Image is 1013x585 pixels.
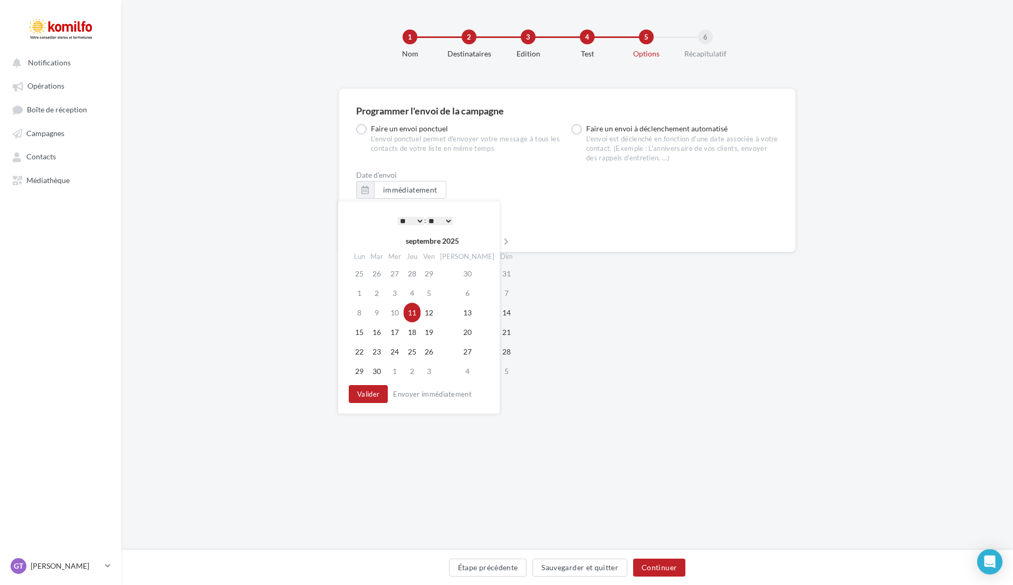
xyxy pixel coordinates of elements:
td: 1 [386,361,404,381]
td: 22 [351,342,368,361]
td: 25 [404,342,421,361]
a: Gt [PERSON_NAME] [8,556,113,576]
p: [PERSON_NAME] [31,561,101,571]
span: Opérations [27,82,64,91]
button: Valider [349,385,388,403]
td: 31 [497,264,515,283]
span: Boîte de réception [27,105,87,114]
td: 16 [368,322,386,342]
a: Médiathèque [6,170,115,189]
div: Programmer l'envoi de la campagne [356,106,778,116]
td: 6 [437,283,497,303]
td: 28 [497,342,515,361]
td: 29 [421,264,437,283]
span: Médiathèque [26,176,70,185]
td: 27 [386,264,404,283]
button: Envoyer immédiatement [389,388,476,400]
th: Dim [497,249,515,264]
td: 14 [497,303,515,322]
td: 20 [437,322,497,342]
button: Étape précédente [449,559,527,577]
div: 3 [521,30,536,44]
a: Campagnes [6,123,115,142]
a: Contacts [6,147,115,166]
span: Gt [14,561,23,571]
span: Notifications [28,58,71,67]
td: 29 [351,361,368,381]
div: Options [613,49,680,59]
div: Open Intercom Messenger [977,549,1002,574]
th: Ven [421,249,437,264]
td: 23 [368,342,386,361]
th: Mer [386,249,404,264]
div: L'envoi est déclenché en fonction d'une date associée à votre contact. (Exemple : L'anniversaire ... [586,135,778,163]
td: 3 [386,283,404,303]
div: Test [553,49,621,59]
td: 5 [497,361,515,381]
span: Campagnes [26,129,64,138]
td: 5 [421,283,437,303]
a: Opérations [6,76,115,95]
td: 27 [437,342,497,361]
td: 19 [421,322,437,342]
div: Nom [376,49,444,59]
button: immédiatement [374,181,446,199]
td: 30 [368,361,386,381]
div: 1 [403,30,417,44]
td: 3 [421,361,437,381]
div: 4 [580,30,595,44]
td: 13 [437,303,497,322]
td: 10 [386,303,404,322]
td: 2 [368,283,386,303]
td: 28 [404,264,421,283]
td: 18 [404,322,421,342]
button: Sauvegarder et quitter [532,559,627,577]
td: 15 [351,322,368,342]
td: 4 [404,283,421,303]
div: : [372,213,479,228]
div: 6 [698,30,713,44]
div: L'envoi ponctuel permet d'envoyer votre message à tous les contacts de votre liste en même temps [371,135,563,154]
button: Notifications [6,53,111,72]
div: 5 [639,30,654,44]
td: 26 [368,264,386,283]
th: Jeu [404,249,421,264]
td: 25 [351,264,368,283]
td: 21 [497,322,515,342]
div: Edition [494,49,562,59]
span: Contacts [26,152,56,161]
td: 17 [386,322,404,342]
th: Lun [351,249,368,264]
span: immédiatement [383,185,437,194]
td: 9 [368,303,386,322]
div: Destinataires [435,49,503,59]
td: 24 [386,342,404,361]
button: Continuer [633,559,685,577]
div: Récapitulatif [672,49,739,59]
a: Boîte de réception [6,100,115,119]
td: 8 [351,303,368,322]
td: 30 [437,264,497,283]
td: 7 [497,283,515,303]
th: Mar [368,249,386,264]
td: 12 [421,303,437,322]
div: Date d'envoi [356,171,778,179]
label: Faire un envoi ponctuel [356,124,563,154]
td: 1 [351,283,368,303]
th: [PERSON_NAME] [437,249,497,264]
td: 4 [437,361,497,381]
td: 26 [421,342,437,361]
label: Faire un envoi à déclenchement automatisé [571,124,778,163]
td: 11 [404,303,421,322]
td: 2 [404,361,421,381]
div: 2 [462,30,476,44]
th: septembre 2025 [368,233,497,249]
